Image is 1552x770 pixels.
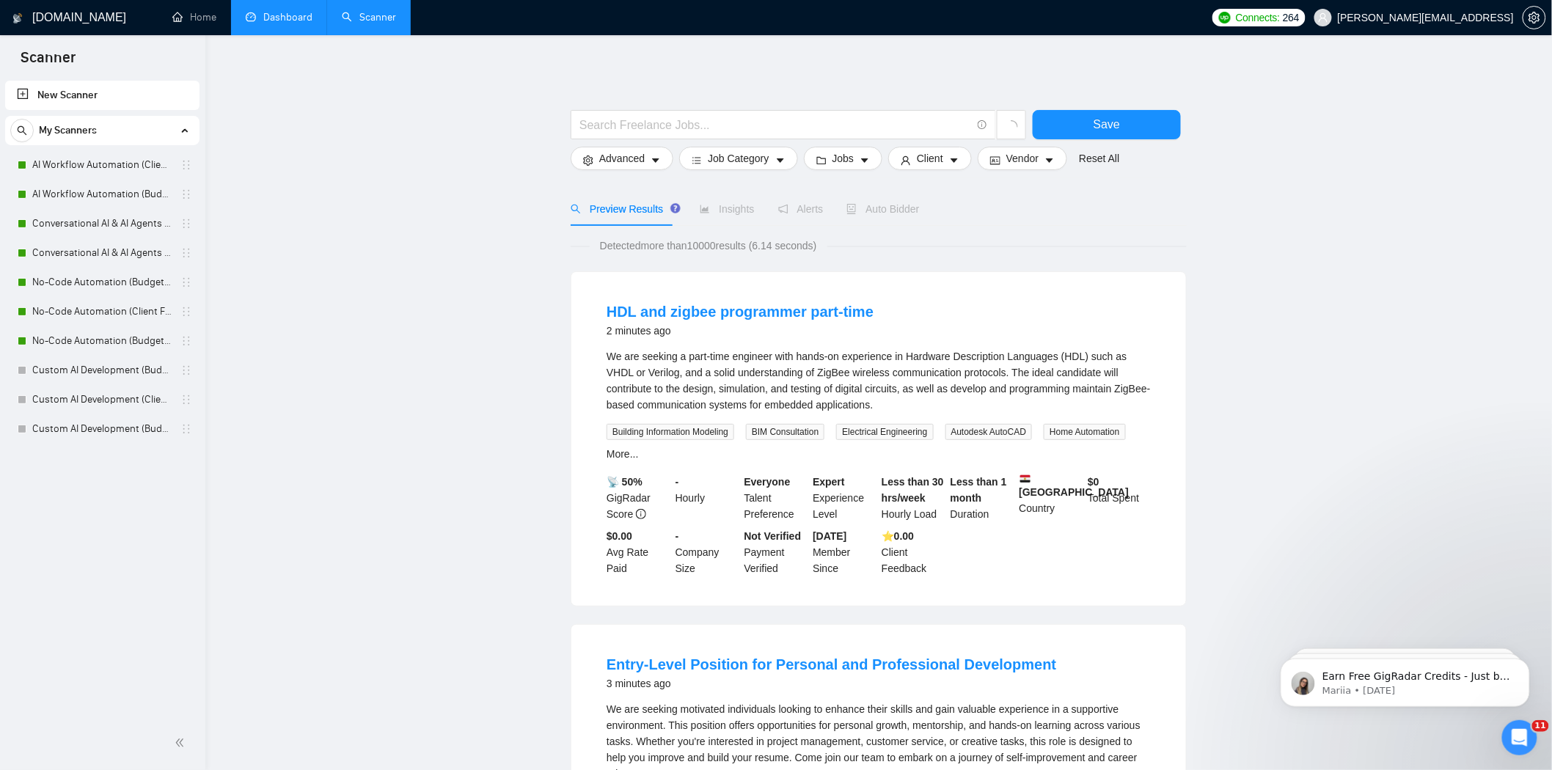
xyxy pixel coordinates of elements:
iframe: Intercom live chat [1502,720,1537,755]
a: Conversational AI & AI Agents (Budget Filters) [32,238,172,268]
b: Less than 1 month [951,476,1007,504]
img: logo [12,7,23,30]
li: My Scanners [5,116,200,444]
span: user [1318,12,1328,23]
span: BIM Consultation [746,424,824,440]
span: Auto Bidder [846,203,919,215]
a: Conversational AI & AI Agents (Client Filters) [32,209,172,238]
a: More... [607,448,639,460]
span: setting [1523,12,1545,23]
img: upwork-logo.png [1219,12,1231,23]
div: Company Size [673,525,742,579]
span: Job Category [708,150,769,166]
span: holder [180,364,192,376]
span: Vendor [1006,150,1039,166]
a: searchScanner [342,11,396,23]
span: holder [180,218,192,230]
span: folder [816,155,827,166]
button: settingAdvancedcaret-down [571,147,673,170]
span: double-left [175,736,189,750]
span: My Scanners [39,116,97,145]
div: GigRadar Score [604,471,673,525]
span: caret-down [860,155,870,166]
div: Hourly [673,471,742,525]
span: holder [180,306,192,318]
span: Advanced [599,150,645,166]
a: Custom AI Development (Budget Filter) [32,356,172,385]
b: $ 0 [1088,476,1099,488]
span: Client [917,150,943,166]
div: Tooltip anchor [669,202,682,215]
span: notification [778,204,788,214]
div: Total Spent [1085,471,1154,525]
a: setting [1523,12,1546,23]
div: Hourly Load [879,471,948,525]
span: caret-down [651,155,661,166]
span: caret-down [949,155,959,166]
div: Duration [948,471,1017,525]
span: Connects: [1236,10,1280,26]
span: holder [180,276,192,288]
b: Expert [813,476,845,488]
div: 2 minutes ago [607,322,874,340]
span: 11 [1532,720,1549,732]
b: $0.00 [607,530,632,542]
button: idcardVendorcaret-down [978,147,1067,170]
a: HDL and zigbee programmer part-time [607,304,874,320]
span: search [11,125,33,136]
div: Talent Preference [742,471,810,525]
div: We are seeking a part-time engineer with hands-on experience in Hardware Description Languages (H... [607,348,1151,413]
span: holder [180,188,192,200]
li: New Scanner [5,81,200,110]
a: No-Code Automation (Client Filters) [32,297,172,326]
b: 📡 50% [607,476,643,488]
b: Everyone [744,476,791,488]
span: Building Information Modeling [607,424,734,440]
span: user [901,155,911,166]
span: loading [1005,120,1018,133]
div: Experience Level [810,471,879,525]
a: No-Code Automation (Budget Filters W4, Aug) [32,326,172,356]
span: area-chart [700,204,710,214]
span: caret-down [1044,155,1055,166]
a: dashboardDashboard [246,11,312,23]
span: Save [1094,115,1120,133]
span: Home Automation [1044,424,1125,440]
b: - [676,476,679,488]
span: holder [180,394,192,406]
img: 🇪🇬 [1020,474,1031,484]
button: folderJobscaret-down [804,147,883,170]
div: Payment Verified [742,525,810,579]
a: Custom AI Development (Client Filters) [32,385,172,414]
button: search [10,119,34,142]
a: AI Workflow Automation (Budget Filters) [32,180,172,209]
span: Detected more than 10000 results (6.14 seconds) [590,238,827,254]
b: [GEOGRAPHIC_DATA] [1020,474,1130,498]
b: Less than 30 hrs/week [882,476,944,504]
a: No-Code Automation (Budget Filters) [32,268,172,297]
button: barsJob Categorycaret-down [679,147,797,170]
span: Scanner [9,47,87,78]
span: Jobs [832,150,854,166]
div: Avg Rate Paid [604,525,673,579]
span: bars [692,155,702,166]
div: 3 minutes ago [607,675,1056,692]
span: idcard [990,155,1000,166]
span: Alerts [778,203,824,215]
a: New Scanner [17,81,188,110]
button: setting [1523,6,1546,29]
a: Custom AI Development (Budget Filters) [32,414,172,444]
span: holder [180,423,192,435]
b: Not Verified [744,530,802,542]
span: Insights [700,203,754,215]
span: info-circle [636,509,646,519]
span: holder [180,335,192,347]
b: [DATE] [813,530,846,542]
b: - [676,530,679,542]
span: Electrical Engineering [836,424,933,440]
span: robot [846,204,857,214]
